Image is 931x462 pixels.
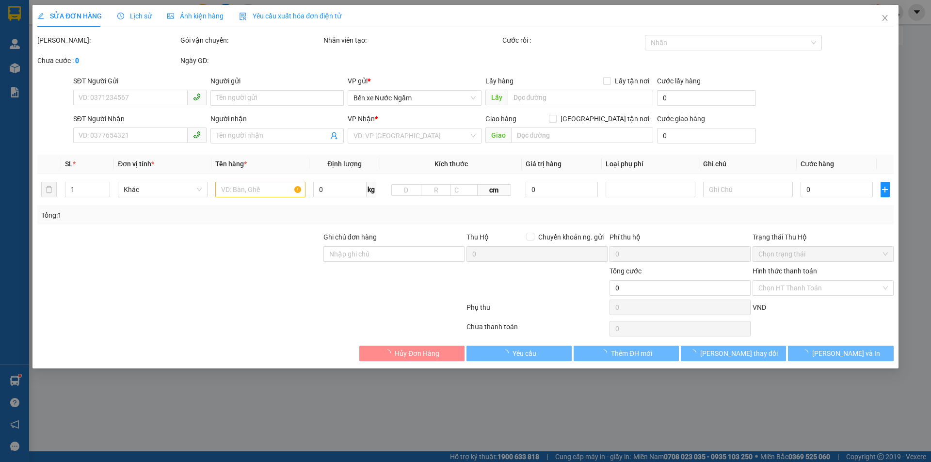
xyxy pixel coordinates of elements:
img: icon [239,13,247,20]
div: SĐT Người Nhận [73,113,207,124]
th: Ghi chú [699,155,797,174]
div: VP gửi [348,76,482,86]
span: user-add [331,132,338,140]
input: Dọc đường [511,127,653,143]
div: Nhân viên tạo: [323,35,500,46]
span: cm [478,184,511,196]
span: Hủy Đơn Hàng [395,348,439,359]
input: Cước lấy hàng [657,90,756,106]
div: Chưa cước : [37,55,178,66]
div: Chưa thanh toán [465,321,609,338]
div: Người gửi [210,76,344,86]
span: SỬA ĐƠN HÀNG [37,12,102,20]
button: Close [871,5,899,32]
div: Cước rồi : [502,35,643,46]
span: [PERSON_NAME] và In [812,348,880,359]
span: Lấy tận nơi [611,76,653,86]
span: Cước hàng [801,160,835,168]
span: loading [690,350,700,356]
button: [PERSON_NAME] thay đổi [681,346,786,361]
span: Thu Hộ [466,233,489,241]
div: Ngày GD: [180,55,321,66]
input: Cước giao hàng [657,128,756,143]
button: [PERSON_NAME] và In [788,346,894,361]
span: kg [367,182,376,197]
input: C [450,184,478,196]
div: Tổng: 1 [41,210,359,221]
span: Tên hàng [216,160,247,168]
span: loading [502,350,513,356]
span: Thêm ĐH mới [611,348,652,359]
span: phone [193,93,201,101]
div: Người nhận [210,113,344,124]
label: Cước giao hàng [657,115,705,123]
label: Ghi chú đơn hàng [323,233,377,241]
span: Bến xe Nước Ngầm [354,91,476,105]
div: [PERSON_NAME]: [37,35,178,46]
b: 0 [75,57,79,64]
span: loading [600,350,611,356]
span: Lấy [485,90,508,105]
button: Yêu cầu [466,346,572,361]
input: D [391,184,421,196]
label: Cước lấy hàng [657,77,701,85]
th: Loại phụ phí [602,155,699,174]
span: [GEOGRAPHIC_DATA] tận nơi [557,113,653,124]
span: Lịch sử [117,12,152,20]
span: Lấy hàng [485,77,514,85]
span: Ảnh kiện hàng [167,12,224,20]
span: Chuyển khoản ng. gửi [534,232,608,242]
div: Gói vận chuyển: [180,35,321,46]
span: VP Nhận [348,115,375,123]
span: Yêu cầu [513,348,536,359]
span: Định lượng [327,160,362,168]
span: clock-circle [117,13,124,19]
input: Dọc đường [508,90,653,105]
input: Ghi chú đơn hàng [323,246,465,262]
span: picture [167,13,174,19]
span: Giá trị hàng [526,160,562,168]
span: Đơn vị tính [118,160,155,168]
span: Chọn trạng thái [758,247,888,261]
button: Hủy Đơn Hàng [359,346,465,361]
span: Kích thước [434,160,468,168]
button: Thêm ĐH mới [574,346,679,361]
input: Ghi Chú [703,182,793,197]
div: SĐT Người Gửi [73,76,207,86]
span: [PERSON_NAME] thay đổi [700,348,778,359]
div: Phí thu hộ [610,232,751,246]
button: delete [41,182,57,197]
span: Giao [485,127,511,143]
span: Giao hàng [485,115,516,123]
span: Khác [124,182,202,197]
span: Tổng cước [610,267,642,275]
span: VND [753,303,766,311]
div: Trạng thái Thu Hộ [753,232,894,242]
span: SL [65,160,73,168]
input: R [421,184,451,196]
span: Yêu cầu xuất hóa đơn điện tử [239,12,341,20]
input: VD: Bàn, Ghế [216,182,305,197]
span: phone [193,131,201,139]
span: plus [881,186,889,193]
button: plus [881,182,890,197]
label: Hình thức thanh toán [753,267,817,275]
span: loading [384,350,395,356]
span: edit [37,13,44,19]
span: loading [802,350,812,356]
div: Phụ thu [465,302,609,319]
span: close [881,14,889,22]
